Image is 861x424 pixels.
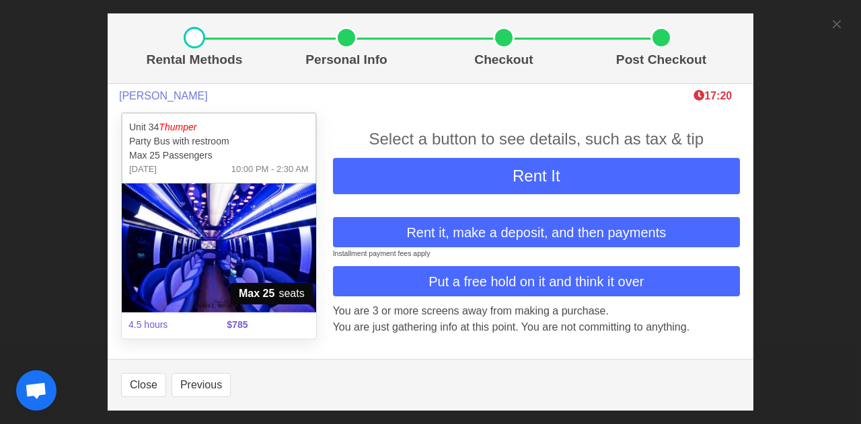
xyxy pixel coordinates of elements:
[172,373,231,397] button: Previous
[430,50,577,70] p: Checkout
[122,183,316,312] img: 34%2002.jpg
[694,90,732,101] b: 17:20
[333,127,740,151] div: Select a button to see details, such as tax & tip
[159,122,196,132] em: Thumper
[333,303,740,319] p: You are 3 or more screens away from making a purchase.
[333,217,740,247] button: Rent it, make a deposit, and then payments
[333,249,430,257] small: Installment payment fees apply
[129,163,157,176] span: [DATE]
[129,149,309,163] p: Max 25 Passengers
[333,266,740,296] button: Put a free hold on it and think it over
[333,158,740,194] button: Rent It
[231,283,313,304] span: seats
[129,120,309,134] p: Unit 34
[16,370,57,411] a: Open chat
[273,50,420,70] p: Personal Info
[513,167,560,185] span: Rent It
[406,222,666,243] span: Rent it, make a deposit, and then payments
[121,373,166,397] button: Close
[333,319,740,335] p: You are just gathering info at this point. You are not committing to anything.
[239,286,274,302] strong: Max 25
[119,89,208,102] span: [PERSON_NAME]
[588,50,735,70] p: Post Checkout
[428,271,644,292] span: Put a free hold on it and think it over
[694,90,732,101] span: The clock is ticking ⁠— this timer shows how long we'll hold this limo during checkout. If time r...
[126,50,262,70] p: Rental Methods
[231,163,309,176] span: 10:00 PM - 2:30 AM
[129,134,309,149] p: Party Bus with restroom
[120,310,219,340] span: 4.5 hours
